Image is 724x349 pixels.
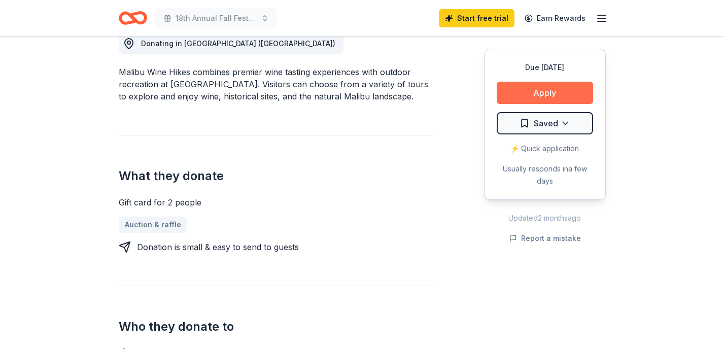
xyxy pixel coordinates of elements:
[509,232,581,245] button: Report a mistake
[119,6,147,30] a: Home
[484,212,606,224] div: Updated 2 months ago
[176,12,257,24] span: 18th Annual Fall Festival
[497,61,593,74] div: Due [DATE]
[439,9,514,27] a: Start free trial
[497,112,593,134] button: Saved
[141,39,335,48] span: Donating in [GEOGRAPHIC_DATA] ([GEOGRAPHIC_DATA])
[119,319,435,335] h2: Who they donate to
[119,66,435,102] div: Malibu Wine Hikes combines premier wine tasting experiences with outdoor recreation at [GEOGRAPHI...
[519,9,592,27] a: Earn Rewards
[137,241,299,253] div: Donation is small & easy to send to guests
[119,217,187,233] a: Auction & raffle
[119,168,435,184] h2: What they donate
[534,117,558,130] span: Saved
[155,8,277,28] button: 18th Annual Fall Festival
[497,82,593,104] button: Apply
[119,196,435,208] div: Gift card for 2 people
[497,163,593,187] div: Usually responds in a few days
[497,143,593,155] div: ⚡️ Quick application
